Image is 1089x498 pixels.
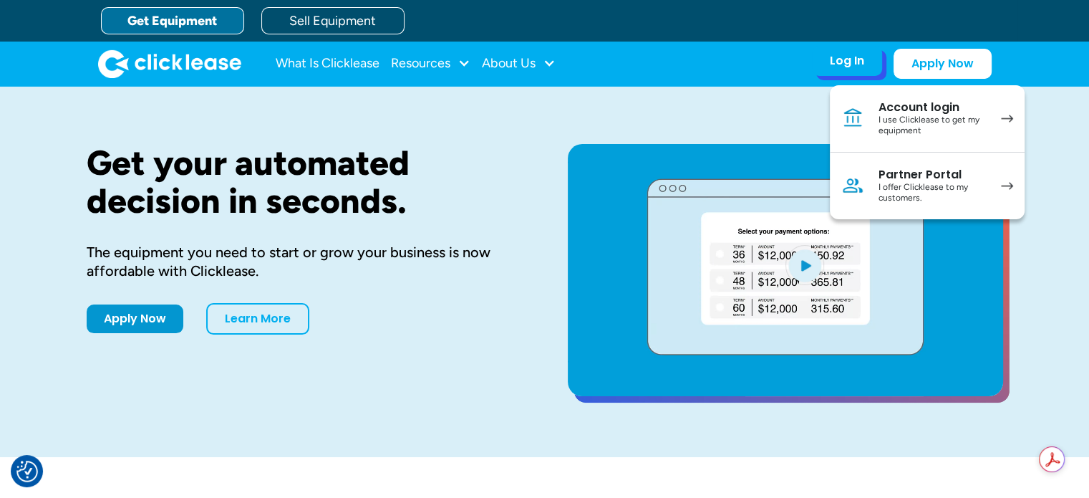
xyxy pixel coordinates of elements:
a: Learn More [206,303,309,335]
div: Resources [391,49,470,78]
div: About Us [482,49,556,78]
a: Apply Now [87,305,183,333]
div: The equipment you need to start or grow your business is now affordable with Clicklease. [87,243,522,280]
div: I offer Clicklease to my customers. [879,182,987,204]
div: Partner Portal [879,168,987,182]
a: What Is Clicklease [276,49,379,78]
img: Person icon [841,174,864,197]
img: Bank icon [841,107,864,130]
a: Sell Equipment [261,7,405,34]
a: Get Equipment [101,7,244,34]
button: Consent Preferences [16,461,38,482]
div: I use Clicklease to get my equipment [879,115,987,137]
img: Blue play button logo on a light blue circular background [785,245,824,285]
a: Partner PortalI offer Clicklease to my customers. [830,153,1025,219]
div: Log In [830,54,864,68]
a: open lightbox [568,144,1003,396]
h1: Get your automated decision in seconds. [87,144,522,220]
a: Account loginI use Clicklease to get my equipment [830,85,1025,153]
img: arrow [1001,182,1013,190]
div: Account login [879,100,987,115]
img: Clicklease logo [98,49,241,78]
a: Apply Now [894,49,992,79]
img: Revisit consent button [16,461,38,482]
a: home [98,49,241,78]
img: arrow [1001,115,1013,123]
nav: Log In [830,85,1025,219]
